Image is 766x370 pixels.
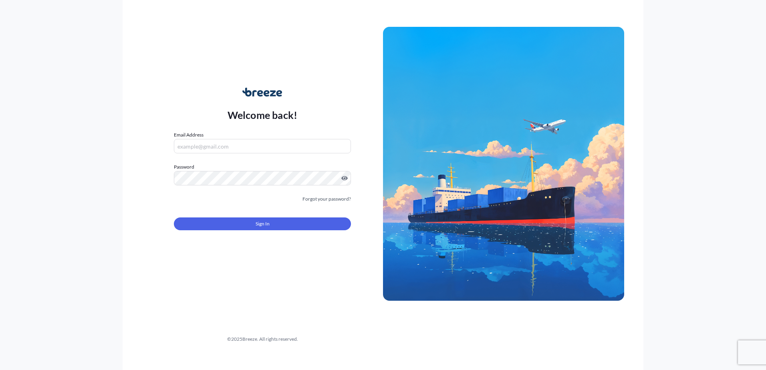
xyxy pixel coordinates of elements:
[174,163,351,171] label: Password
[383,27,624,301] img: Ship illustration
[174,217,351,230] button: Sign In
[256,220,270,228] span: Sign In
[142,335,383,343] div: © 2025 Breeze. All rights reserved.
[228,109,298,121] p: Welcome back!
[174,131,204,139] label: Email Address
[302,195,351,203] a: Forgot your password?
[341,175,348,181] button: Show password
[174,139,351,153] input: example@gmail.com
